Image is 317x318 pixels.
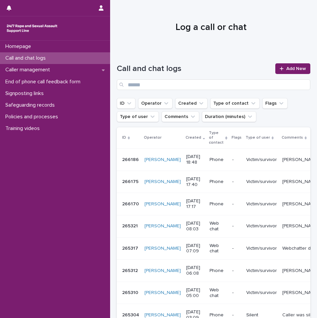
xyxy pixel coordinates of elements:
button: Type of user [117,111,159,122]
p: Victim/survivor [246,201,277,207]
p: ID [122,134,126,141]
p: [DATE] 08:03 [186,221,204,232]
p: 265321 [122,222,139,229]
p: Victim/survivor [246,268,277,274]
p: Policies and processes [3,114,63,120]
p: Phone [210,268,227,274]
button: Flags [262,98,288,109]
p: Operator [144,134,162,141]
p: [DATE] 18:48 [186,154,204,165]
p: Comments [282,134,303,141]
a: [PERSON_NAME] [144,246,181,251]
button: ID [117,98,135,109]
p: Web chat [210,287,227,299]
a: Add New [275,63,310,74]
p: Victim/survivor [246,179,277,185]
p: - [232,268,241,274]
p: 265312 [122,267,139,274]
p: Phone [210,201,227,207]
p: - [232,246,241,251]
p: - [232,312,241,318]
button: Duration (minutes) [202,111,256,122]
a: [PERSON_NAME] [144,290,181,296]
span: Add New [286,66,306,71]
p: 266170 [122,200,140,207]
p: Call and chat logs [3,55,51,61]
p: Signposting links [3,90,49,97]
p: Web chat [210,243,227,254]
p: Victim/survivor [246,290,277,296]
p: [DATE] 17:40 [186,176,204,188]
a: [PERSON_NAME] [144,157,181,163]
p: Created [186,134,201,141]
a: [PERSON_NAME] [144,312,181,318]
p: - [232,179,241,185]
img: rhQMoQhaT3yELyF149Cw [5,22,59,35]
p: - [232,201,241,207]
p: Homepage [3,43,36,50]
a: [PERSON_NAME] [144,268,181,274]
p: Type of user [246,134,270,141]
p: Victim/survivor [246,223,277,229]
p: - [232,290,241,296]
button: Type of contact [210,98,260,109]
p: Caller management [3,67,55,73]
a: [PERSON_NAME] [144,201,181,207]
p: Flags [232,134,242,141]
p: 265310 [122,289,139,296]
p: [DATE] 17:17 [186,198,204,210]
p: Web chat [210,221,227,232]
p: Phone [210,179,227,185]
p: Phone [210,157,227,163]
button: Operator [138,98,173,109]
p: 266175 [122,178,140,185]
p: - [232,157,241,163]
h1: Log a call or chat [117,22,305,33]
a: [PERSON_NAME] [144,179,181,185]
a: [PERSON_NAME] [144,223,181,229]
p: Training videos [3,125,45,132]
h1: Call and chat logs [117,64,271,74]
p: Silent [246,312,277,318]
p: [DATE] 06:08 [186,265,204,276]
p: 266186 [122,156,140,163]
p: Safeguarding records [3,102,60,108]
p: [DATE] 05:00 [186,287,204,299]
p: Victim/survivor [246,246,277,251]
button: Created [175,98,208,109]
p: 265317 [122,244,139,251]
p: End of phone call feedback form [3,79,86,85]
p: 265304 [122,311,140,318]
p: Phone [210,312,227,318]
p: Type of contact [209,129,224,146]
p: - [232,223,241,229]
button: Comments [162,111,199,122]
p: Victim/survivor [246,157,277,163]
input: Search [117,79,310,90]
p: [DATE] 07:09 [186,243,204,254]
